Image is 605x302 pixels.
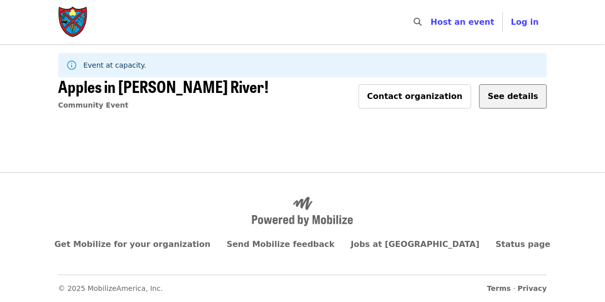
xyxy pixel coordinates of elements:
[487,284,511,292] a: Terms
[227,239,335,249] a: Send Mobilize feedback
[58,238,547,250] nav: Primary footer navigation
[351,239,480,249] a: Jobs at [GEOGRAPHIC_DATA]
[58,74,269,98] span: Apples in [PERSON_NAME] River!
[511,17,539,27] span: Log in
[58,284,163,292] span: © 2025 MobilizeAmerica, Inc.
[488,91,538,101] span: See details
[518,284,547,292] a: Privacy
[414,17,422,27] i: search icon
[359,84,471,109] button: Contact organization
[431,17,494,27] a: Host an event
[55,239,211,249] a: Get Mobilize for your organization
[428,10,436,34] input: Search
[496,239,551,249] a: Status page
[367,91,463,101] span: Contact organization
[252,197,353,226] img: Powered by Mobilize
[479,84,547,109] button: See details
[58,6,88,38] img: Society of St. Andrew - Home
[58,275,547,294] nav: Secondary footer navigation
[503,12,547,32] button: Log in
[83,61,146,69] span: Event at capacity.
[58,101,128,109] a: Community Event
[487,283,547,294] span: ·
